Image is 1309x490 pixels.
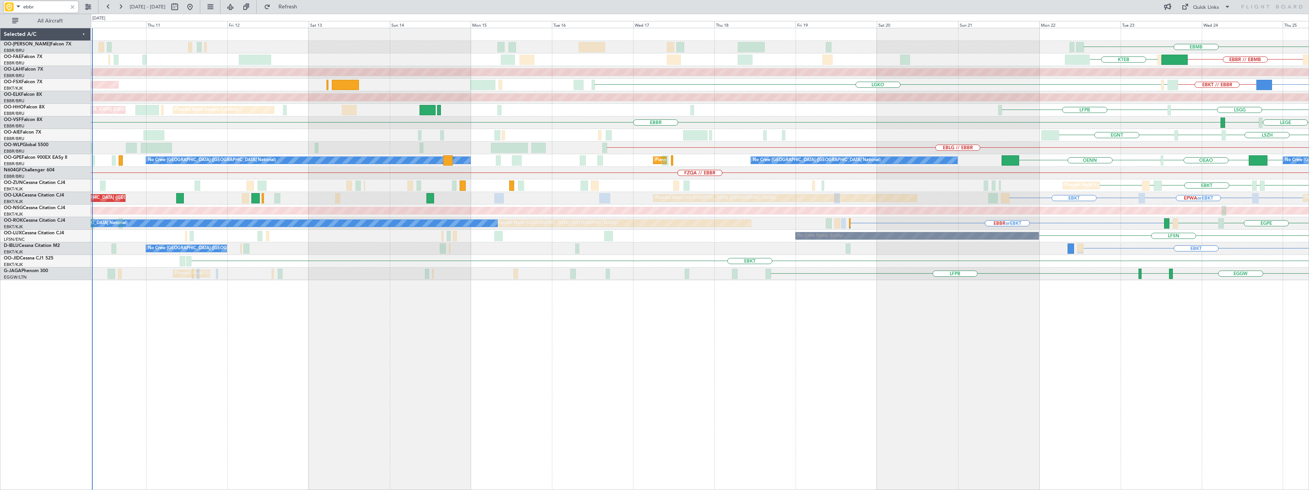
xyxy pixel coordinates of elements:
[4,274,27,280] a: EGGW/LTN
[4,67,22,72] span: OO-LAH
[4,148,24,154] a: EBBR/BRU
[8,15,83,27] button: All Aircraft
[20,18,80,24] span: All Aircraft
[714,21,796,28] div: Thu 18
[4,80,42,84] a: OO-FSXFalcon 7X
[4,55,42,59] a: OO-FAEFalcon 7X
[23,1,67,13] input: Airport
[4,80,21,84] span: OO-FSX
[4,206,23,210] span: OO-NSG
[4,130,41,135] a: OO-AIEFalcon 7X
[4,143,23,147] span: OO-WLP
[4,181,65,185] a: OO-ZUNCessna Citation CJ4
[4,85,23,91] a: EBKT/KJK
[4,211,23,217] a: EBKT/KJK
[65,21,146,28] div: Wed 10
[4,243,60,248] a: D-IBLUCessna Citation M2
[1039,21,1121,28] div: Mon 22
[148,243,276,254] div: No Crew [GEOGRAPHIC_DATA] ([GEOGRAPHIC_DATA] National)
[1065,180,1154,191] div: Planned Maint Kortrijk-[GEOGRAPHIC_DATA]
[4,231,64,235] a: OO-LUXCessna Citation CJ4
[4,199,23,205] a: EBKT/KJK
[261,1,306,13] button: Refresh
[4,231,22,235] span: OO-LUX
[175,104,238,116] div: Planned Maint Geneva (Cointrin)
[4,256,20,261] span: OO-JID
[4,206,65,210] a: OO-NSGCessna Citation CJ4
[4,48,24,53] a: EBBR/BRU
[633,21,714,28] div: Wed 17
[4,136,24,142] a: EBBR/BRU
[4,168,55,172] a: N604GFChallenger 604
[4,98,24,104] a: EBBR/BRU
[4,218,23,223] span: OO-ROK
[4,92,42,97] a: OO-ELKFalcon 8X
[4,256,53,261] a: OO-JIDCessna CJ1 525
[552,21,633,28] div: Tue 16
[4,55,21,59] span: OO-FAE
[1178,1,1234,13] button: Quick Links
[877,21,958,28] div: Sat 20
[309,21,390,28] div: Sat 13
[4,118,21,122] span: OO-VSF
[390,21,471,28] div: Sun 14
[1193,4,1219,11] div: Quick Links
[4,105,45,110] a: OO-HHOFalcon 8X
[4,155,67,160] a: OO-GPEFalcon 900EX EASy II
[796,21,877,28] div: Fri 19
[1121,21,1202,28] div: Tue 23
[4,269,48,273] a: G-JAGAPhenom 300
[655,192,775,204] div: Planned Maint [GEOGRAPHIC_DATA] ([GEOGRAPHIC_DATA])
[4,193,22,198] span: OO-LXA
[655,155,793,166] div: Planned Maint [GEOGRAPHIC_DATA] ([GEOGRAPHIC_DATA] National)
[4,193,64,198] a: OO-LXACessna Citation CJ4
[4,60,24,66] a: EBBR/BRU
[67,104,159,116] div: AOG Maint [US_STATE] ([GEOGRAPHIC_DATA])
[1202,21,1283,28] div: Wed 24
[227,21,309,28] div: Fri 12
[4,118,42,122] a: OO-VSFFalcon 8X
[4,42,50,47] span: OO-[PERSON_NAME]
[4,155,22,160] span: OO-GPE
[4,130,20,135] span: OO-AIE
[471,21,552,28] div: Mon 15
[4,105,24,110] span: OO-HHO
[4,161,24,167] a: EBBR/BRU
[4,123,24,129] a: EBBR/BRU
[4,224,23,230] a: EBKT/KJK
[4,42,71,47] a: OO-[PERSON_NAME]Falcon 7X
[4,67,43,72] a: OO-LAHFalcon 7X
[4,186,23,192] a: EBKT/KJK
[4,269,21,273] span: G-JAGA
[148,155,276,166] div: No Crew [GEOGRAPHIC_DATA] ([GEOGRAPHIC_DATA] National)
[175,268,295,279] div: Planned Maint [GEOGRAPHIC_DATA] ([GEOGRAPHIC_DATA])
[146,21,227,28] div: Thu 11
[958,21,1039,28] div: Sun 21
[4,243,19,248] span: D-IBLU
[4,174,24,179] a: EBBR/BRU
[92,15,105,22] div: [DATE]
[4,218,65,223] a: OO-ROKCessna Citation CJ4
[4,92,21,97] span: OO-ELK
[753,155,881,166] div: No Crew [GEOGRAPHIC_DATA] ([GEOGRAPHIC_DATA] National)
[4,262,23,268] a: EBKT/KJK
[4,143,48,147] a: OO-WLPGlobal 5500
[4,111,24,116] a: EBBR/BRU
[41,192,179,204] div: Planned Maint [GEOGRAPHIC_DATA] ([GEOGRAPHIC_DATA] National)
[4,73,24,79] a: EBBR/BRU
[497,218,617,229] div: Planned Maint [GEOGRAPHIC_DATA] ([GEOGRAPHIC_DATA])
[4,249,23,255] a: EBKT/KJK
[798,230,843,242] div: No Crew Nancy (Essey)
[272,4,304,10] span: Refresh
[4,181,23,185] span: OO-ZUN
[130,3,166,10] span: [DATE] - [DATE]
[4,168,22,172] span: N604GF
[4,237,25,242] a: LFSN/ENC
